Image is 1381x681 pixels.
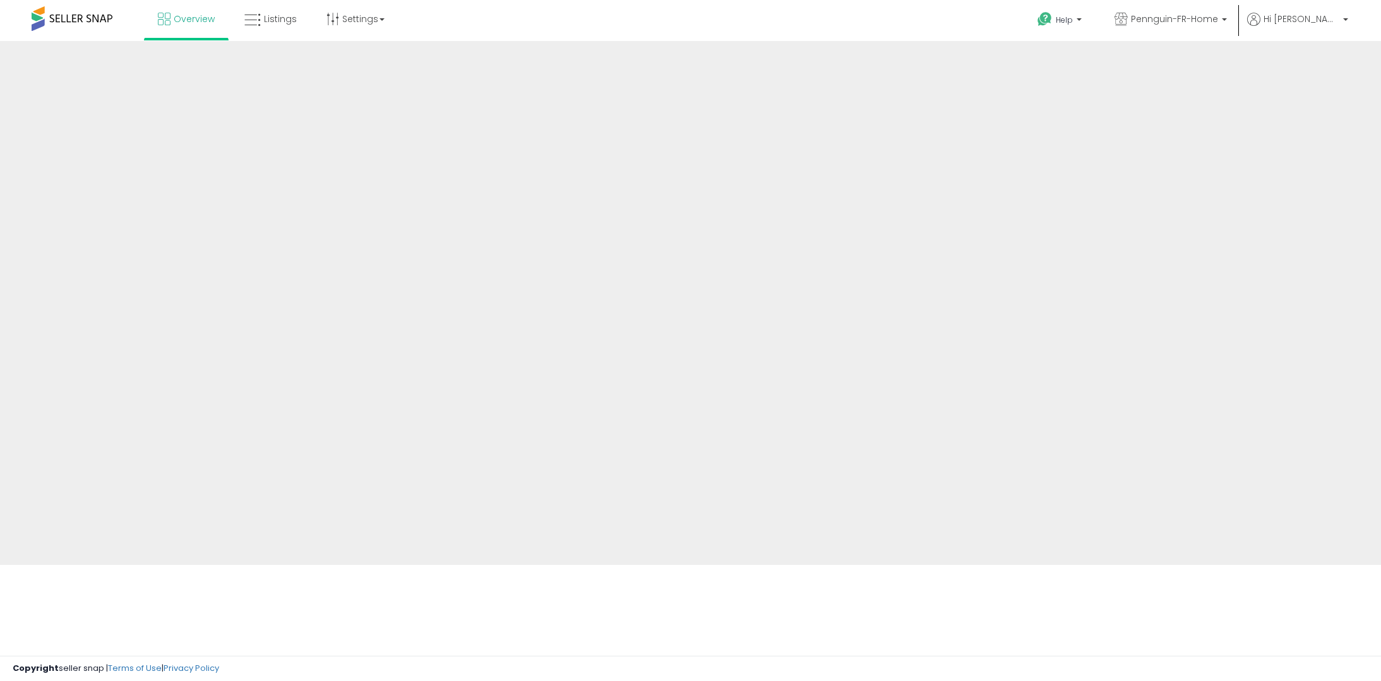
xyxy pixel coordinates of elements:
[174,13,215,25] span: Overview
[1247,13,1348,41] a: Hi [PERSON_NAME]
[1131,13,1218,25] span: Pennguin-FR-Home
[1037,11,1053,27] i: Get Help
[264,13,297,25] span: Listings
[1027,2,1094,41] a: Help
[1056,15,1073,25] span: Help
[1264,13,1339,25] span: Hi [PERSON_NAME]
